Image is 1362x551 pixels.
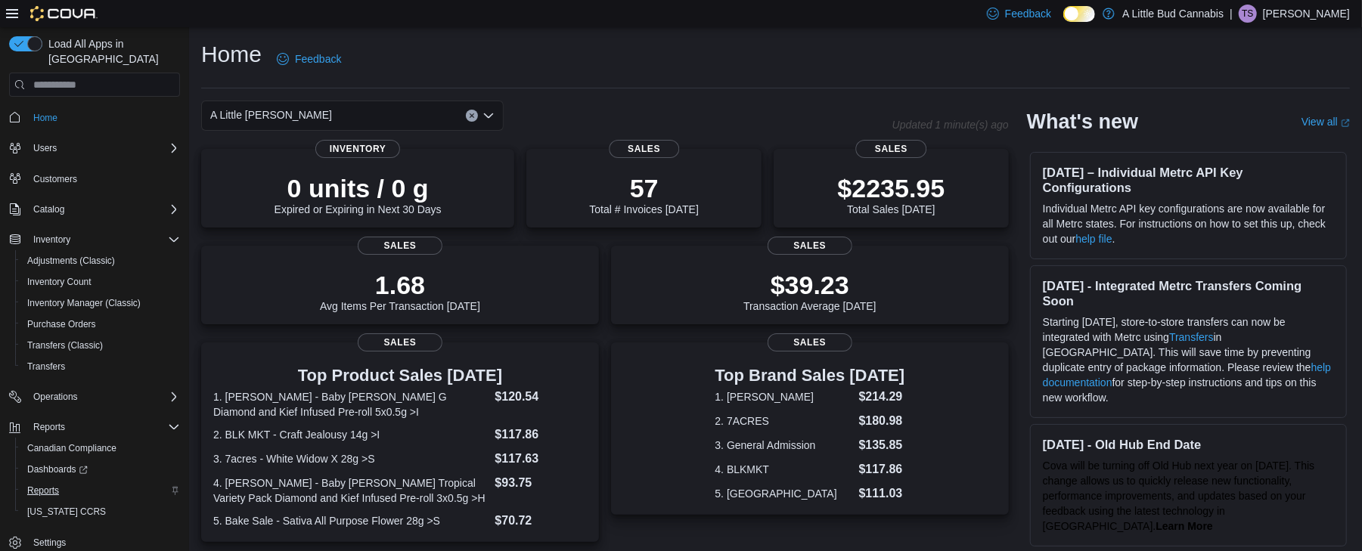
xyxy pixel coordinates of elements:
span: Home [27,107,180,126]
span: Users [27,139,180,157]
div: Total # Invoices [DATE] [589,173,698,215]
span: [US_STATE] CCRS [27,506,106,518]
button: Canadian Compliance [15,438,186,459]
span: Inventory Manager (Classic) [21,294,180,312]
span: Operations [33,391,78,403]
span: Inventory [315,140,400,158]
div: Transaction Average [DATE] [743,270,876,312]
button: Inventory Count [15,271,186,293]
span: Operations [27,388,180,406]
p: $2235.95 [838,173,945,203]
p: [PERSON_NAME] [1263,5,1350,23]
span: Inventory Manager (Classic) [27,297,141,309]
span: Inventory [27,231,180,249]
button: Clear input [466,110,478,122]
a: Home [27,109,64,127]
div: Total Sales [DATE] [838,173,945,215]
span: Reports [27,418,180,436]
dt: 2. 7ACRES [715,413,853,429]
span: Reports [27,484,59,497]
span: Transfers [27,361,65,373]
h3: [DATE] - Integrated Metrc Transfers Coming Soon [1043,278,1334,308]
button: Operations [27,388,84,406]
h1: Home [201,39,262,70]
dd: $117.86 [859,460,905,478]
span: Canadian Compliance [21,439,180,457]
p: 0 units / 0 g [275,173,442,203]
dd: $135.85 [859,436,905,454]
span: Purchase Orders [27,318,96,330]
span: Dashboards [27,463,88,475]
button: Inventory [3,229,186,250]
span: Inventory [33,234,70,246]
button: Catalog [3,199,186,220]
dt: 1. [PERSON_NAME] - Baby [PERSON_NAME] G Diamond and Kief Infused Pre-roll 5x0.5g >I [213,389,489,419]
p: Updated 1 minute(s) ago [892,119,1009,131]
span: Catalog [27,200,180,218]
dt: 1. [PERSON_NAME] [715,389,853,404]
p: 57 [589,173,698,203]
button: Customers [3,168,186,190]
a: Canadian Compliance [21,439,123,457]
h3: [DATE] – Individual Metrc API Key Configurations [1043,165,1334,195]
dt: 4. BLKMKT [715,462,853,477]
a: Transfers [21,358,71,376]
dt: 5. [GEOGRAPHIC_DATA] [715,486,853,501]
span: Purchase Orders [21,315,180,333]
span: Sales [609,140,679,158]
a: Learn More [1156,520,1212,532]
a: Inventory Count [21,273,98,291]
span: Adjustments (Classic) [27,255,115,267]
p: | [1230,5,1233,23]
span: Transfers (Classic) [27,339,103,351]
button: Transfers (Classic) [15,335,186,356]
p: 1.68 [320,270,480,300]
span: TS [1242,5,1253,23]
span: Canadian Compliance [27,442,116,454]
a: View allExternal link [1302,116,1350,128]
div: Avg Items Per Transaction [DATE] [320,270,480,312]
a: help file [1075,233,1112,245]
span: Customers [33,173,77,185]
button: Inventory [27,231,76,249]
button: Inventory Manager (Classic) [15,293,186,314]
dd: $117.86 [495,426,586,444]
div: Expired or Expiring in Next 30 Days [275,173,442,215]
span: Sales [358,333,442,351]
h3: Top Brand Sales [DATE] [715,367,905,385]
p: Starting [DATE], store-to-store transfers can now be integrated with Metrc using in [GEOGRAPHIC_D... [1043,314,1334,405]
span: Users [33,142,57,154]
h3: Top Product Sales [DATE] [213,367,587,385]
dt: 3. General Admission [715,438,853,453]
span: Sales [856,140,926,158]
button: Users [27,139,63,157]
span: Washington CCRS [21,503,180,521]
img: Cova [30,6,98,21]
div: Tiffany Smith [1239,5,1257,23]
span: Sales [358,237,442,255]
input: Dark Mode [1063,6,1095,22]
span: Adjustments (Classic) [21,252,180,270]
span: Home [33,112,57,124]
span: Transfers (Classic) [21,336,180,354]
dd: $214.29 [859,388,905,406]
dt: 4. [PERSON_NAME] - Baby [PERSON_NAME] Tropical Variety Pack Diamond and Kief Infused Pre-roll 3x0... [213,475,489,506]
a: Purchase Orders [21,315,102,333]
button: Operations [3,386,186,407]
a: Adjustments (Classic) [21,252,121,270]
button: Reports [3,416,186,438]
span: Transfers [21,358,180,376]
p: Individual Metrc API key configurations are now available for all Metrc states. For instructions ... [1043,201,1334,246]
dd: $111.03 [859,484,905,503]
p: $39.23 [743,270,876,300]
dt: 3. 7acres - White Widow X 28g >S [213,451,489,466]
dt: 5. Bake Sale - Sativa All Purpose Flower 28g >S [213,513,489,528]
button: Users [3,138,186,159]
button: Catalog [27,200,70,218]
span: Reports [33,421,65,433]
span: A Little [PERSON_NAME] [210,106,332,124]
svg: External link [1341,119,1350,128]
a: Transfers (Classic) [21,336,109,354]
a: Transfers [1169,331,1214,343]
